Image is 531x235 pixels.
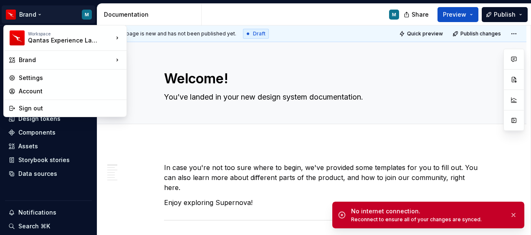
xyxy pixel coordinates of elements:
div: Workspace [28,31,113,36]
div: Qantas Experience Language [28,36,99,45]
div: No internet connection. [351,207,503,215]
div: Reconnect to ensure all of your changes are synced. [351,216,503,223]
div: Brand [19,56,113,64]
div: Sign out [19,104,121,112]
div: Account [19,87,121,95]
img: 6b187050-a3ed-48aa-8485-808e17fcee26.png [10,30,25,45]
div: Settings [19,74,121,82]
